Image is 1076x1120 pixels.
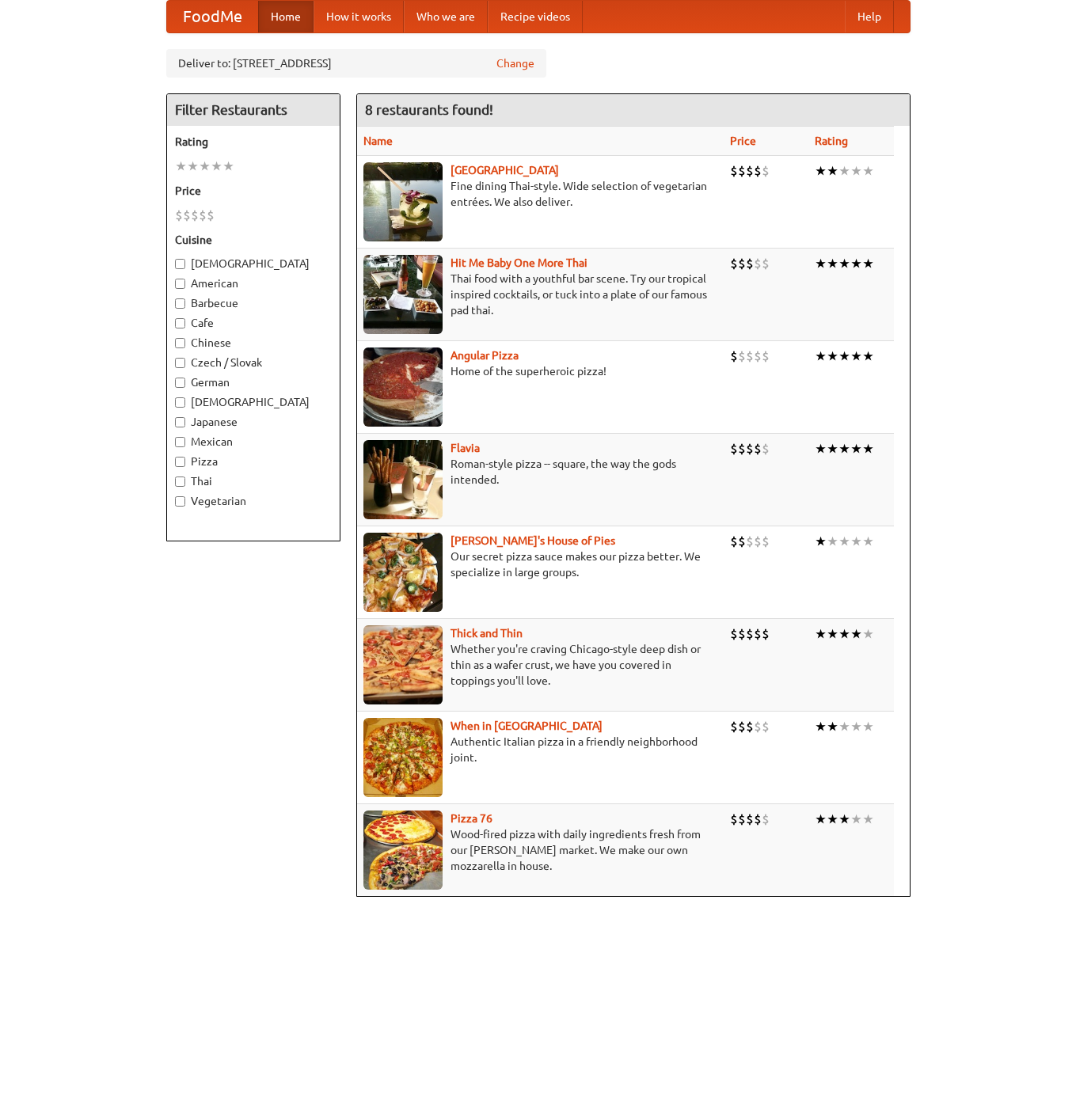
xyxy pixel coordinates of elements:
[827,440,838,457] li: ★
[451,349,519,362] a: Angular Pizza
[845,1,894,32] a: Help
[187,158,199,175] li: ★
[496,55,534,71] a: Change
[175,378,185,388] input: German
[754,811,762,828] li: $
[363,440,443,519] img: flavia.jpg
[451,534,615,547] a: [PERSON_NAME]'s House of Pies
[746,718,754,735] li: $
[175,259,185,269] input: [DEMOGRAPHIC_DATA]
[363,826,718,874] p: Wood-fired pizza with daily ingredients fresh from our [PERSON_NAME] market. We make our own mozz...
[175,476,185,487] input: Thai
[175,496,185,507] input: Vegetarian
[199,207,207,224] li: $
[175,417,185,427] input: Japanese
[754,162,762,180] li: $
[754,347,762,365] li: $
[730,347,738,365] li: $
[488,1,583,32] a: Recipe videos
[862,162,874,180] li: ★
[730,811,738,828] li: $
[827,718,838,735] li: ★
[738,255,746,272] li: $
[862,533,874,550] li: ★
[363,811,443,890] img: pizza76.jpg
[850,440,862,457] li: ★
[451,812,492,825] a: Pizza 76
[827,533,838,550] li: ★
[211,158,222,175] li: ★
[754,440,762,457] li: $
[850,718,862,735] li: ★
[363,347,443,427] img: angular.jpg
[167,94,340,126] h4: Filter Restaurants
[363,255,443,334] img: babythai.jpg
[762,718,770,735] li: $
[827,162,838,180] li: ★
[862,811,874,828] li: ★
[730,625,738,643] li: $
[862,625,874,643] li: ★
[175,318,185,328] input: Cafe
[730,135,756,147] a: Price
[815,162,827,180] li: ★
[827,625,838,643] li: ★
[175,298,185,309] input: Barbecue
[838,811,850,828] li: ★
[175,437,185,447] input: Mexican
[363,718,443,797] img: wheninrome.jpg
[175,232,332,248] h5: Cuisine
[754,625,762,643] li: $
[175,134,332,150] h5: Rating
[175,355,332,370] label: Czech / Slovak
[746,811,754,828] li: $
[746,440,754,457] li: $
[862,347,874,365] li: ★
[167,1,258,32] a: FoodMe
[827,347,838,365] li: ★
[451,442,480,454] a: Flavia
[827,811,838,828] li: ★
[746,347,754,365] li: $
[175,454,332,469] label: Pizza
[175,414,332,430] label: Japanese
[451,627,523,640] a: Thick and Thin
[363,271,718,318] p: Thai food with a youthful bar scene. Try our tropical inspired cocktails, or tuck into a plate of...
[314,1,404,32] a: How it works
[175,315,332,331] label: Cafe
[175,335,332,351] label: Chinese
[850,347,862,365] li: ★
[363,641,718,689] p: Whether you're craving Chicago-style deep dish or thin as a wafer crust, we have you covered in t...
[363,625,443,704] img: thick.jpg
[850,255,862,272] li: ★
[838,255,850,272] li: ★
[815,255,827,272] li: ★
[363,533,443,612] img: luigis.jpg
[451,719,603,732] a: When in [GEOGRAPHIC_DATA]
[850,162,862,180] li: ★
[175,279,185,289] input: American
[166,49,546,78] div: Deliver to: [STREET_ADDRESS]
[838,162,850,180] li: ★
[451,164,559,177] a: [GEOGRAPHIC_DATA]
[815,347,827,365] li: ★
[207,207,215,224] li: $
[746,625,754,643] li: $
[746,162,754,180] li: $
[363,178,718,210] p: Fine dining Thai-style. Wide selection of vegetarian entrées. We also deliver.
[746,255,754,272] li: $
[175,295,332,311] label: Barbecue
[175,338,185,348] input: Chinese
[746,533,754,550] li: $
[850,811,862,828] li: ★
[762,162,770,180] li: $
[827,255,838,272] li: ★
[815,718,827,735] li: ★
[175,374,332,390] label: German
[175,183,332,199] h5: Price
[862,440,874,457] li: ★
[815,533,827,550] li: ★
